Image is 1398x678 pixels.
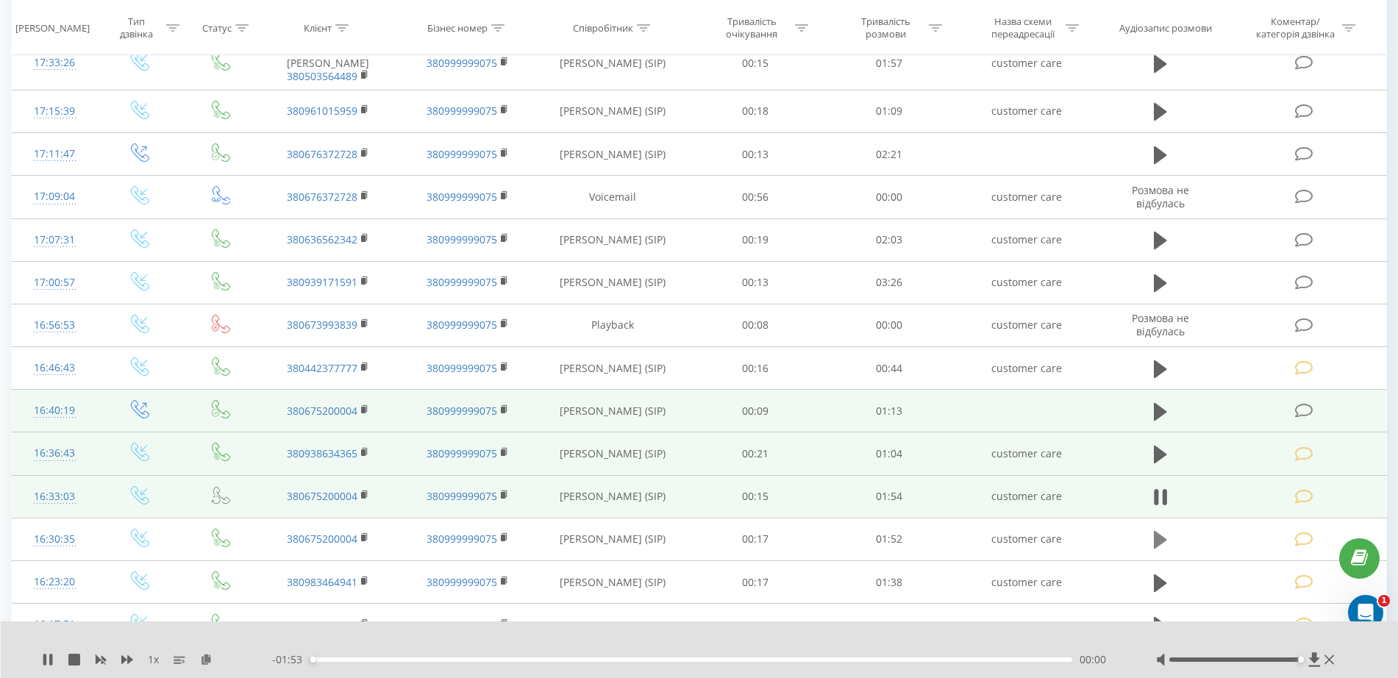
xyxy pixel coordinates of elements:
[427,275,497,289] a: 380999999075
[148,652,159,667] span: 1 x
[1378,595,1390,607] span: 1
[26,311,82,340] div: 16:56:53
[538,390,688,432] td: [PERSON_NAME] (SIP)
[983,15,1062,40] div: Назва схеми переадресації
[688,561,823,604] td: 00:17
[1252,15,1338,40] div: Коментар/категорія дзвінка
[957,36,1096,90] td: customer care
[538,347,688,390] td: [PERSON_NAME] (SIP)
[957,218,1096,261] td: customer care
[26,396,82,425] div: 16:40:19
[26,610,82,639] div: 16:17:51
[427,532,497,546] a: 380999999075
[202,21,232,34] div: Статус
[427,318,497,332] a: 380999999075
[1132,311,1189,338] span: Розмова не відбулась
[26,49,82,77] div: 17:33:26
[688,176,823,218] td: 00:56
[427,361,497,375] a: 380999999075
[287,147,357,161] a: 380676372728
[287,404,357,418] a: 380675200004
[287,446,357,460] a: 380938634365
[427,575,497,589] a: 380999999075
[688,347,823,390] td: 00:16
[110,15,163,40] div: Тип дзвінка
[427,404,497,418] a: 380999999075
[957,475,1096,518] td: customer care
[688,133,823,176] td: 00:13
[427,489,497,503] a: 380999999075
[538,561,688,604] td: [PERSON_NAME] (SIP)
[688,432,823,475] td: 00:21
[957,432,1096,475] td: customer care
[538,475,688,518] td: [PERSON_NAME] (SIP)
[957,604,1096,646] td: customer care
[688,90,823,132] td: 00:18
[310,657,315,663] div: Accessibility label
[427,56,497,70] a: 380999999075
[538,432,688,475] td: [PERSON_NAME] (SIP)
[427,190,497,204] a: 380999999075
[287,575,357,589] a: 380983464941
[287,69,357,83] a: 380503564489
[26,439,82,468] div: 16:36:43
[287,618,357,632] a: 380964458823
[26,354,82,382] div: 16:46:43
[427,232,497,246] a: 380999999075
[287,489,357,503] a: 380675200004
[822,304,957,346] td: 00:00
[1298,657,1304,663] div: Accessibility label
[822,390,957,432] td: 01:13
[26,568,82,596] div: 16:23:20
[688,218,823,261] td: 00:19
[822,604,957,646] td: 00:28
[822,218,957,261] td: 02:03
[822,90,957,132] td: 01:09
[846,15,925,40] div: Тривалість розмови
[1119,21,1212,34] div: Аудіозапис розмови
[287,104,357,118] a: 380961015959
[287,318,357,332] a: 380673993839
[822,475,957,518] td: 01:54
[688,304,823,346] td: 00:08
[822,518,957,560] td: 01:52
[427,618,497,632] a: 380999999075
[287,275,357,289] a: 380939171591
[26,182,82,211] div: 17:09:04
[957,561,1096,604] td: customer care
[538,261,688,304] td: [PERSON_NAME] (SIP)
[538,36,688,90] td: [PERSON_NAME] (SIP)
[1348,595,1383,630] iframe: Intercom live chat
[272,652,310,667] span: - 01:53
[538,218,688,261] td: [PERSON_NAME] (SIP)
[573,21,633,34] div: Співробітник
[287,361,357,375] a: 380442377777
[957,261,1096,304] td: customer care
[1080,652,1106,667] span: 00:00
[538,176,688,218] td: Voicemail
[822,261,957,304] td: 03:26
[287,232,357,246] a: 380636562342
[822,176,957,218] td: 00:00
[822,432,957,475] td: 01:04
[15,21,90,34] div: [PERSON_NAME]
[688,475,823,518] td: 00:15
[713,15,791,40] div: Тривалість очікування
[688,36,823,90] td: 00:15
[957,518,1096,560] td: customer care
[427,104,497,118] a: 380999999075
[957,176,1096,218] td: customer care
[957,90,1096,132] td: customer care
[822,347,957,390] td: 00:44
[957,347,1096,390] td: customer care
[26,140,82,168] div: 17:11:47
[26,482,82,511] div: 16:33:03
[822,561,957,604] td: 01:38
[538,604,688,646] td: [PERSON_NAME] (SIP)
[688,390,823,432] td: 00:09
[304,21,332,34] div: Клієнт
[26,226,82,254] div: 17:07:31
[287,532,357,546] a: 380675200004
[287,190,357,204] a: 380676372728
[688,604,823,646] td: 00:21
